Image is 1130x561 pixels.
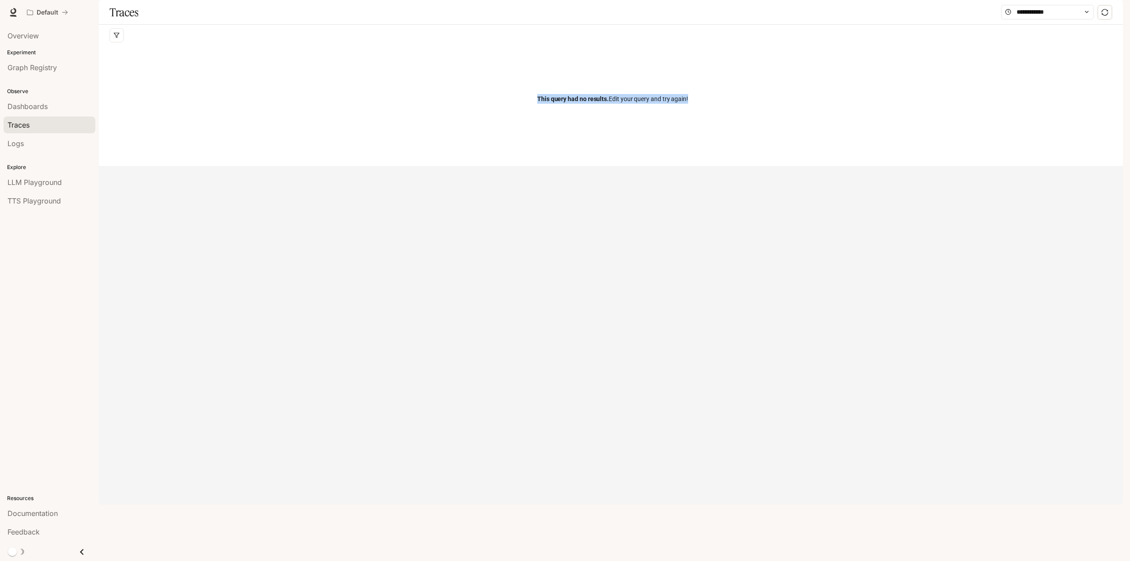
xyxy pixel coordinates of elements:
p: Default [37,9,58,16]
span: This query had no results. [537,95,609,102]
span: Edit your query and try again! [537,94,688,104]
span: sync [1101,9,1108,16]
h1: Traces [109,4,138,21]
button: All workspaces [23,4,72,21]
